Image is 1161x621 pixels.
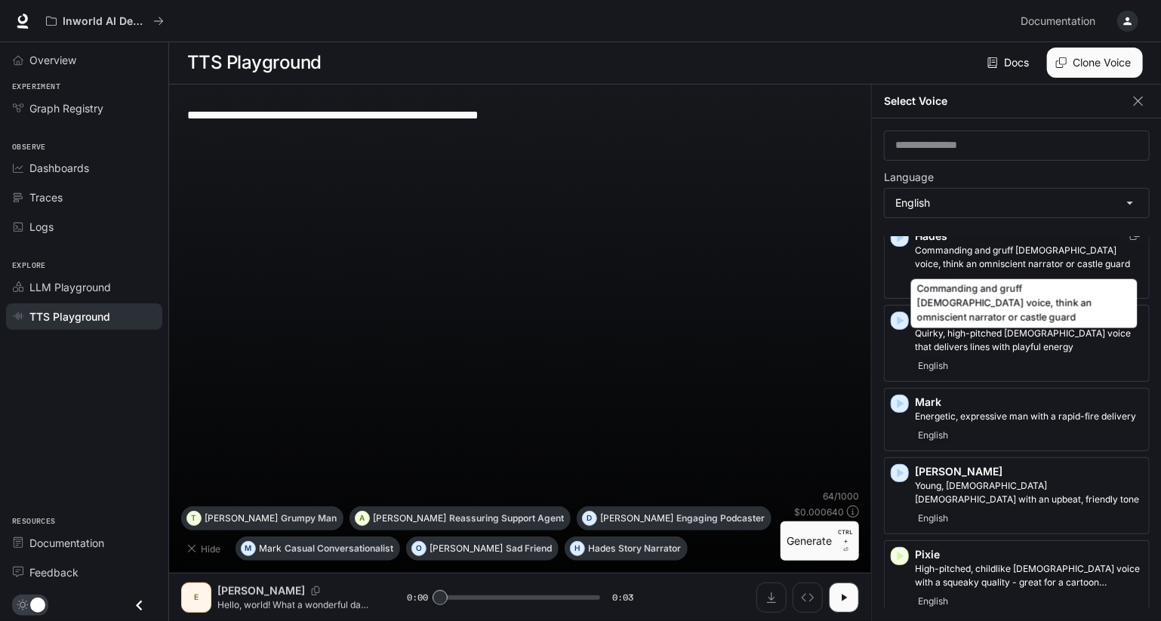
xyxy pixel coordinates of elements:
[30,596,45,613] span: Dark mode toggle
[506,544,552,553] p: Sad Friend
[285,544,393,553] p: Casual Conversationalist
[305,586,326,595] button: Copy Voice ID
[412,536,426,561] div: O
[6,559,162,586] a: Feedback
[915,479,1143,506] p: Young, British female with an upbeat, friendly tone
[29,160,89,176] span: Dashboards
[63,15,147,28] p: Inworld AI Demos
[6,95,162,121] a: Graph Registry
[373,514,446,523] p: [PERSON_NAME]
[6,530,162,556] a: Documentation
[577,506,771,530] button: D[PERSON_NAME]Engaging Podcaster
[583,506,596,530] div: D
[915,327,1143,354] p: Quirky, high-pitched female voice that delivers lines with playful energy
[911,279,1138,328] div: Commanding and gruff [DEMOGRAPHIC_DATA] voice, think an omniscient narrator or castle guard
[915,229,1143,244] p: Hades
[915,357,951,375] span: English
[236,536,400,561] button: MMarkCasual Conversationalist
[259,544,282,553] p: Mark
[6,184,162,211] a: Traces
[781,521,859,561] button: GenerateCTRL +⏎
[1021,12,1095,31] span: Documentation
[187,48,322,78] h1: TTS Playground
[6,214,162,240] a: Logs
[205,514,278,523] p: [PERSON_NAME]
[29,219,54,235] span: Logs
[181,506,343,530] button: T[PERSON_NAME]Grumpy Man
[984,48,1035,78] a: Docs
[407,590,428,605] span: 0:00
[915,464,1143,479] p: [PERSON_NAME]
[430,544,503,553] p: [PERSON_NAME]
[29,535,104,551] span: Documentation
[181,536,229,561] button: Hide
[6,303,162,330] a: TTS Playground
[6,47,162,73] a: Overview
[571,536,584,561] div: H
[242,536,255,561] div: M
[915,509,951,527] span: English
[915,592,951,610] span: English
[217,598,371,611] p: Hello, world! What a wonderful day to be a text-to-speech model!
[838,527,853,546] p: CTRL +
[187,506,201,530] div: T
[29,309,110,324] span: TTS Playground
[449,514,564,523] p: Reassuring Support Agent
[885,189,1149,217] div: English
[838,527,853,555] p: ⏎
[588,544,615,553] p: Hades
[612,590,633,605] span: 0:03
[1047,48,1143,78] button: Clone Voice
[618,544,681,553] p: Story Narrator
[406,536,559,561] button: O[PERSON_NAME]Sad Friend
[29,52,76,68] span: Overview
[794,506,844,518] p: $ 0.000640
[676,514,765,523] p: Engaging Podcaster
[29,100,103,116] span: Graph Registry
[29,564,79,580] span: Feedback
[184,586,208,610] div: E
[39,6,171,36] button: All workspaces
[915,562,1143,589] p: High-pitched, childlike female voice with a squeaky quality - great for a cartoon character
[600,514,673,523] p: [PERSON_NAME]
[565,536,688,561] button: HHadesStory Narrator
[122,590,156,621] button: Close drawer
[915,547,1143,562] p: Pixie
[217,583,305,598] p: [PERSON_NAME]
[281,514,337,523] p: Grumpy Man
[915,426,951,444] span: English
[756,583,787,613] button: Download audio
[823,490,859,503] p: 64 / 1000
[356,506,369,530] div: A
[884,172,934,183] p: Language
[915,244,1143,271] p: Commanding and gruff male voice, think an omniscient narrator or castle guard
[6,274,162,300] a: LLM Playground
[6,155,162,181] a: Dashboards
[1015,6,1107,36] a: Documentation
[793,583,823,613] button: Inspect
[29,189,63,205] span: Traces
[915,395,1143,410] p: Mark
[29,279,111,295] span: LLM Playground
[915,410,1143,423] p: Energetic, expressive man with a rapid-fire delivery
[350,506,571,530] button: A[PERSON_NAME]Reassuring Support Agent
